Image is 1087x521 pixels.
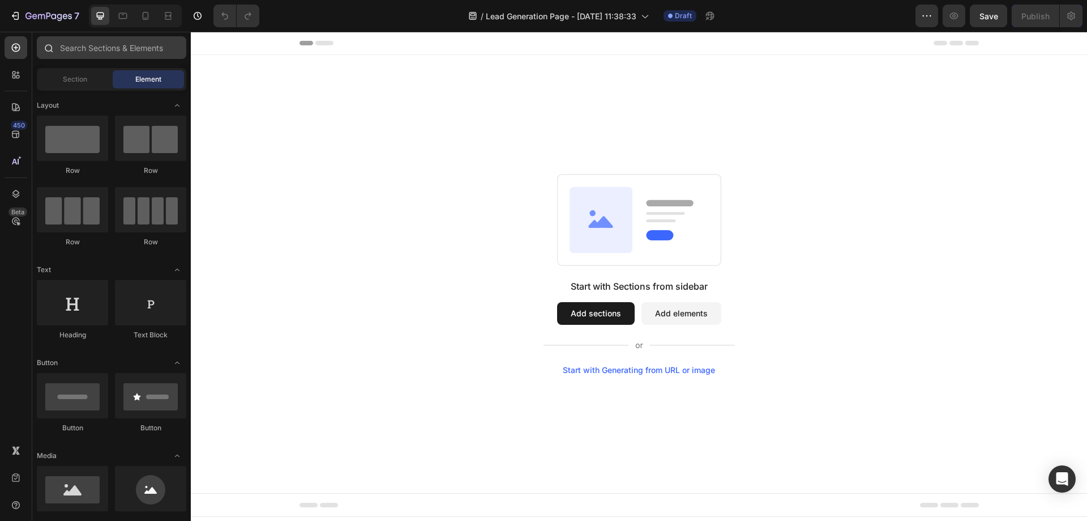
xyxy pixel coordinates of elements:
span: Toggle open [168,447,186,465]
div: Button [37,423,108,433]
div: Row [37,166,108,176]
span: Lead Generation Page - [DATE] 11:38:33 [486,10,636,22]
div: Open Intercom Messenger [1049,465,1076,493]
div: 450 [11,121,27,130]
span: Element [135,74,161,84]
span: / [481,10,483,22]
div: Row [115,237,186,247]
button: Add elements [451,270,530,293]
div: Beta [8,207,27,217]
div: Text Block [115,330,186,340]
input: Search Sections & Elements [37,36,186,59]
button: 7 [5,5,84,27]
span: Draft [675,11,692,21]
div: Start with Sections from sidebar [380,248,517,261]
div: Row [37,237,108,247]
button: Save [970,5,1007,27]
span: Text [37,265,51,275]
iframe: Design area [191,32,1087,521]
div: Start with Generating from URL or image [372,334,524,343]
span: Button [37,358,58,368]
div: Button [115,423,186,433]
span: Toggle open [168,354,186,372]
button: Publish [1012,5,1059,27]
span: Media [37,451,57,461]
div: Undo/Redo [213,5,259,27]
span: Section [63,74,87,84]
span: Toggle open [168,261,186,279]
span: Toggle open [168,96,186,115]
div: Heading [37,330,108,340]
span: Layout [37,100,59,111]
p: 7 [74,9,79,23]
div: Row [115,166,186,176]
span: Save [979,11,998,21]
button: Add sections [366,270,444,293]
div: Publish [1021,10,1050,22]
